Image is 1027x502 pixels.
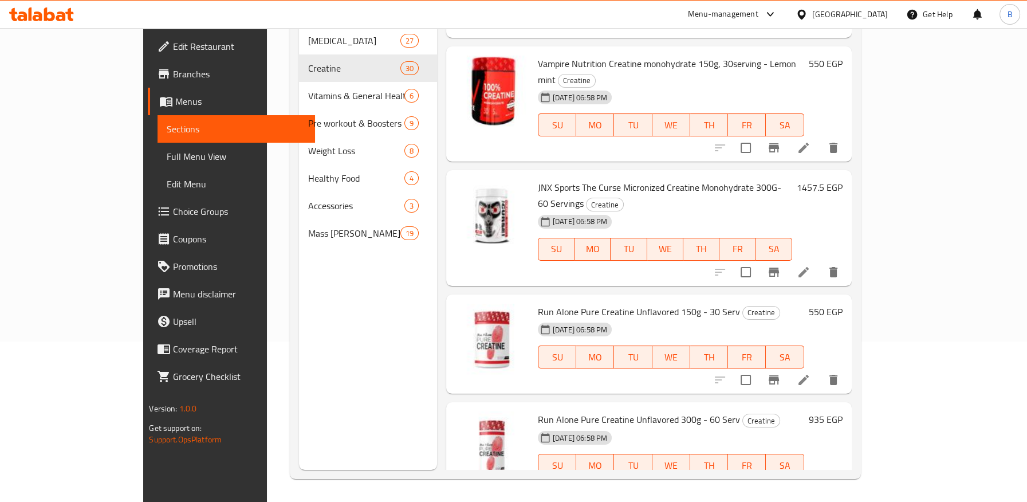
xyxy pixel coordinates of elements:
[733,457,761,474] span: FR
[405,118,418,129] span: 9
[766,454,804,477] button: SA
[148,253,314,280] a: Promotions
[657,349,686,366] span: WE
[538,55,796,88] span: Vampire Nutrition Creatine monohydrate 150g, 30serving - Lemon mint
[148,308,314,335] a: Upsell
[173,342,305,356] span: Coverage Report
[766,113,804,136] button: SA
[760,241,787,257] span: SA
[538,346,576,368] button: SU
[576,454,614,477] button: MO
[581,117,609,134] span: MO
[167,122,305,136] span: Sections
[299,22,437,252] nav: Menu sections
[308,116,404,130] span: Pre workout & Boosters
[148,225,314,253] a: Coupons
[770,117,799,134] span: SA
[581,349,609,366] span: MO
[404,199,419,213] div: items
[173,40,305,53] span: Edit Restaurant
[770,457,799,474] span: SA
[175,95,305,108] span: Menus
[743,306,780,319] span: Creatine
[455,411,529,485] img: Run Alone Pure Creatine Unflavored 300g - 60 Serv
[587,198,623,211] span: Creatine
[695,117,723,134] span: TH
[308,144,404,158] span: Weight Loss
[760,258,788,286] button: Branch-specific-item
[173,232,305,246] span: Coupons
[401,63,418,74] span: 30
[405,173,418,184] span: 4
[299,219,437,247] div: Mass [PERSON_NAME]19
[455,56,529,129] img: Vampire Nutrition Creatine monohydrate 150g, 30serving - Lemon mint
[728,113,766,136] button: FR
[167,150,305,163] span: Full Menu View
[299,54,437,82] div: Creatine30
[538,113,576,136] button: SU
[575,238,611,261] button: MO
[809,304,843,320] h6: 550 EGP
[308,199,404,213] span: Accessories
[576,113,614,136] button: MO
[619,117,647,134] span: TU
[548,92,612,103] span: [DATE] 06:58 PM
[586,198,624,211] div: Creatine
[695,457,723,474] span: TH
[148,280,314,308] a: Menu disclaimer
[683,238,719,261] button: TH
[657,117,686,134] span: WE
[728,346,766,368] button: FR
[149,401,177,416] span: Version:
[760,366,788,394] button: Branch-specific-item
[548,324,612,335] span: [DATE] 06:58 PM
[690,454,728,477] button: TH
[657,457,686,474] span: WE
[652,241,679,257] span: WE
[405,201,418,211] span: 3
[734,136,758,160] span: Select to update
[760,134,788,162] button: Branch-specific-item
[728,454,766,477] button: FR
[743,414,780,428] span: Creatine
[308,89,404,103] span: Vitamins & General Health
[734,368,758,392] span: Select to update
[179,401,197,416] span: 1.0.0
[538,454,576,477] button: SU
[719,238,756,261] button: FR
[766,346,804,368] button: SA
[820,366,847,394] button: delete
[734,260,758,284] span: Select to update
[614,346,652,368] button: TU
[611,238,647,261] button: TU
[652,113,690,136] button: WE
[404,171,419,185] div: items
[797,373,810,387] a: Edit menu item
[724,241,751,257] span: FR
[614,454,652,477] button: TU
[615,241,642,257] span: TU
[809,411,843,428] h6: 935 EGP
[158,143,314,170] a: Full Menu View
[308,226,400,240] div: Mass Gainer
[401,228,418,239] span: 19
[148,335,314,363] a: Coverage Report
[148,33,314,60] a: Edit Restaurant
[548,433,612,444] span: [DATE] 06:58 PM
[538,411,740,428] span: Run Alone Pure Creatine Unflavored 300g - 60 Serv
[652,454,690,477] button: WE
[742,306,780,320] div: Creatine
[400,61,419,75] div: items
[308,34,400,48] span: [MEDICAL_DATA]
[538,238,575,261] button: SU
[158,115,314,143] a: Sections
[812,8,888,21] div: [GEOGRAPHIC_DATA]
[404,116,419,130] div: items
[173,287,305,301] span: Menu disclaimer
[149,421,202,436] span: Get support on:
[173,315,305,328] span: Upsell
[809,56,843,72] h6: 550 EGP
[619,349,647,366] span: TU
